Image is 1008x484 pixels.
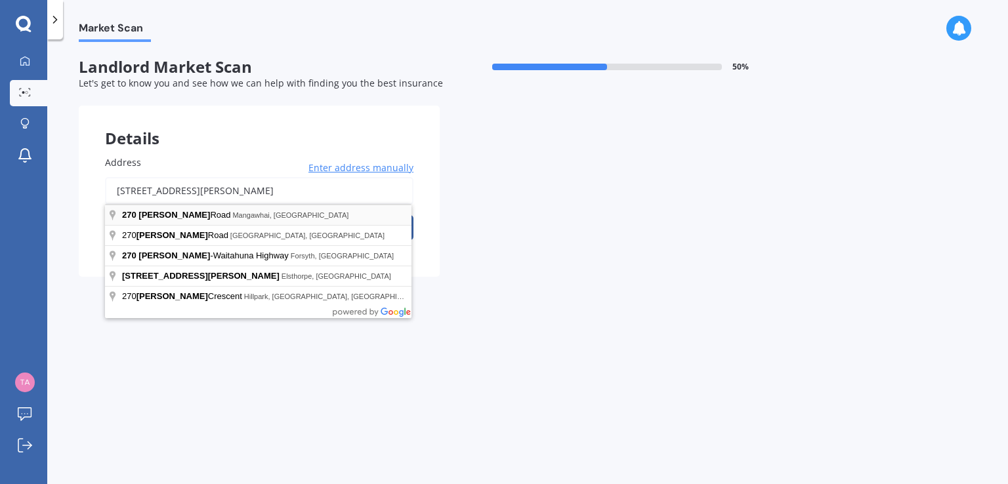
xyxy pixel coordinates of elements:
span: Road [122,210,232,220]
span: 270 [PERSON_NAME] [122,210,210,220]
span: Enter address manually [308,161,413,174]
span: [PERSON_NAME] [136,291,208,301]
span: [STREET_ADDRESS][PERSON_NAME] [122,271,280,281]
span: Address [105,156,141,169]
span: Hillpark, [GEOGRAPHIC_DATA], [GEOGRAPHIC_DATA] [244,292,427,300]
span: Landlord Market Scan [79,58,440,77]
span: 270 [PERSON_NAME] [122,251,210,260]
span: Elsthorpe, [GEOGRAPHIC_DATA] [282,272,391,280]
span: Let's get to know you and see how we can help with finding you the best insurance [79,77,443,89]
img: b442d21ec2d861e70c9794279f8bc76e [15,373,35,392]
span: 270 Road [122,230,230,240]
div: Details [79,106,440,145]
span: Forsyth, [GEOGRAPHIC_DATA] [291,252,394,260]
span: Mangawhai, [GEOGRAPHIC_DATA] [232,211,348,219]
span: Market Scan [79,22,151,39]
input: Enter address [105,177,413,205]
span: [GEOGRAPHIC_DATA], [GEOGRAPHIC_DATA] [230,232,385,239]
span: -Waitahuna Highway [122,251,291,260]
span: 270 Crescent [122,291,244,301]
span: [PERSON_NAME] [136,230,208,240]
span: 50 % [732,62,749,71]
